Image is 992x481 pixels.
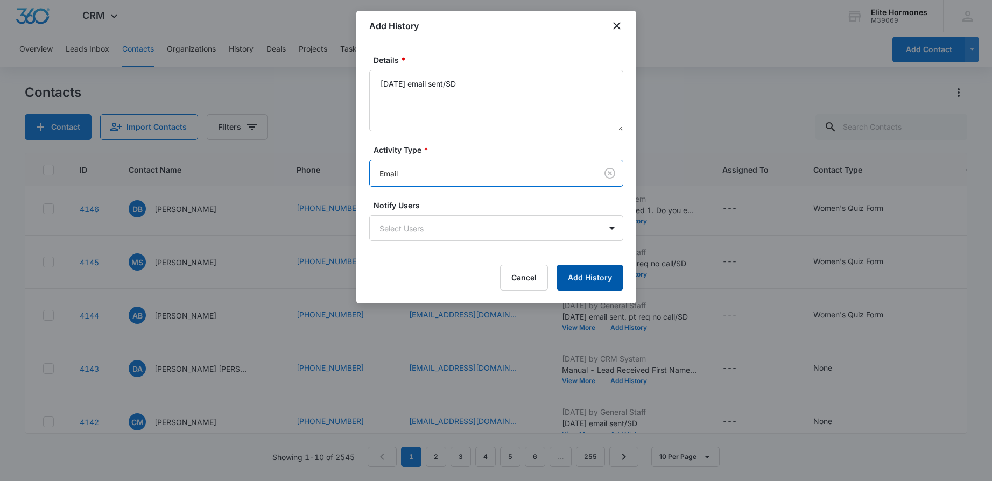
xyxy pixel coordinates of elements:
[374,200,628,211] label: Notify Users
[500,265,548,291] button: Cancel
[601,165,618,182] button: Clear
[374,54,628,66] label: Details
[557,265,623,291] button: Add History
[374,144,628,155] label: Activity Type
[369,70,623,131] textarea: [DATE] email sent/SD
[369,19,419,32] h1: Add History
[610,19,623,32] button: close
